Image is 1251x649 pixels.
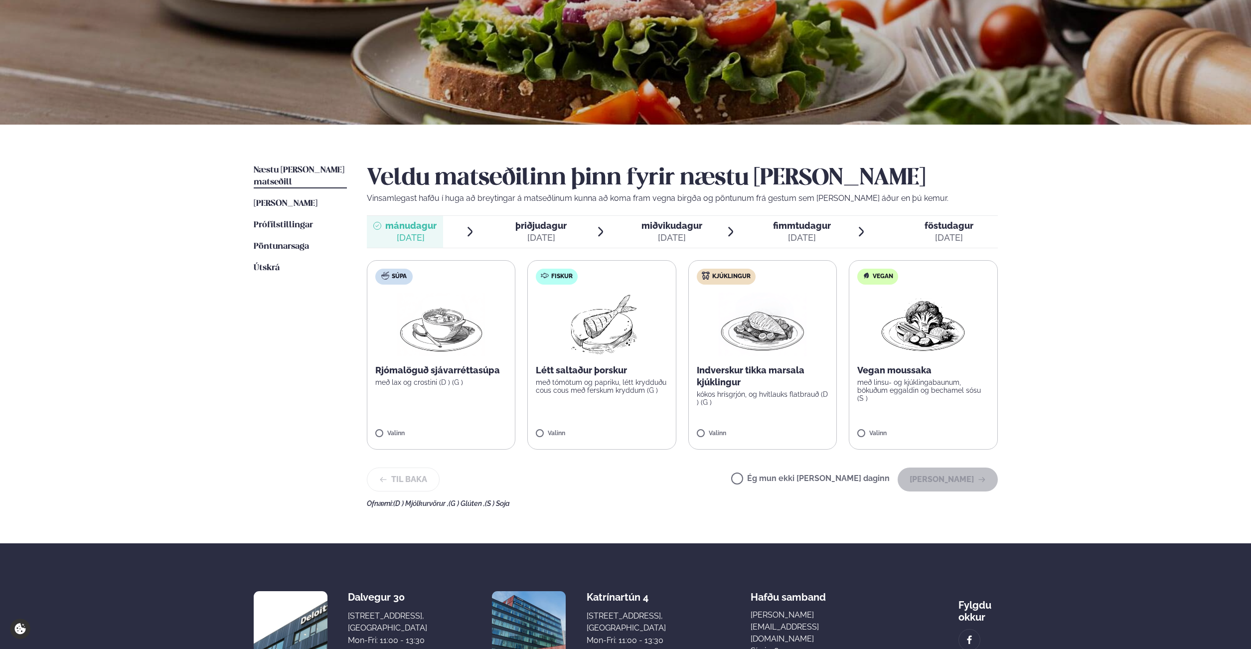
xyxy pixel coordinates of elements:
a: Prófílstillingar [254,219,313,231]
img: fish.svg [541,272,549,280]
button: [PERSON_NAME] [898,468,998,491]
a: Útskrá [254,262,280,274]
a: Cookie settings [10,619,30,639]
span: (D ) Mjólkurvörur , [393,499,449,507]
p: með tómötum og papriku, létt krydduðu cous cous með ferskum kryddum (G ) [536,378,668,394]
span: Fiskur [551,273,573,281]
p: Rjómalöguð sjávarréttasúpa [375,364,507,376]
img: Soup.png [397,293,485,356]
a: Pöntunarsaga [254,241,309,253]
img: Vegan.svg [862,272,870,280]
div: Ofnæmi: [367,499,998,507]
div: Mon-Fri: 11:00 - 13:30 [587,635,666,647]
span: mánudagur [385,220,437,231]
span: (S ) Soja [485,499,510,507]
img: Vegan.png [879,293,967,356]
p: Létt saltaður þorskur [536,364,668,376]
p: með lax og crostini (D ) (G ) [375,378,507,386]
span: fimmtudagur [773,220,831,231]
span: Hafðu samband [751,583,826,603]
span: Útskrá [254,264,280,272]
span: [PERSON_NAME] [254,199,317,208]
span: (G ) Glúten , [449,499,485,507]
span: Prófílstillingar [254,221,313,229]
p: Vegan moussaka [857,364,989,376]
h2: Veldu matseðilinn þinn fyrir næstu [PERSON_NAME] [367,164,998,192]
p: kókos hrísgrjón, og hvítlauks flatbrauð (D ) (G ) [697,390,829,406]
span: Vegan [873,273,893,281]
p: Indverskur tikka marsala kjúklingur [697,364,829,388]
div: Katrínartún 4 [587,591,666,603]
img: image alt [964,635,975,646]
div: Dalvegur 30 [348,591,427,603]
span: miðvikudagur [641,220,702,231]
div: Fylgdu okkur [958,591,998,623]
img: soup.svg [381,272,389,280]
span: Kjúklingur [712,273,751,281]
button: Til baka [367,468,440,491]
div: [STREET_ADDRESS], [GEOGRAPHIC_DATA] [348,610,427,634]
div: [DATE] [385,232,437,244]
p: með linsu- og kjúklingabaunum, bökuðum eggaldin og bechamel sósu (S ) [857,378,989,402]
img: Chicken-breast.png [719,293,806,356]
div: [DATE] [773,232,831,244]
div: [STREET_ADDRESS], [GEOGRAPHIC_DATA] [587,610,666,634]
a: [PERSON_NAME][EMAIL_ADDRESS][DOMAIN_NAME] [751,609,873,645]
div: [DATE] [515,232,567,244]
span: Næstu [PERSON_NAME] matseðill [254,166,344,186]
div: Mon-Fri: 11:00 - 13:30 [348,635,427,647]
a: Næstu [PERSON_NAME] matseðill [254,164,347,188]
p: Vinsamlegast hafðu í huga að breytingar á matseðlinum kunna að koma fram vegna birgða og pöntunum... [367,192,998,204]
div: [DATE] [641,232,702,244]
span: Pöntunarsaga [254,242,309,251]
span: þriðjudagur [515,220,567,231]
div: [DATE] [925,232,973,244]
span: föstudagur [925,220,973,231]
a: [PERSON_NAME] [254,198,317,210]
img: Fish.png [558,293,646,356]
img: chicken.svg [702,272,710,280]
span: Súpa [392,273,407,281]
